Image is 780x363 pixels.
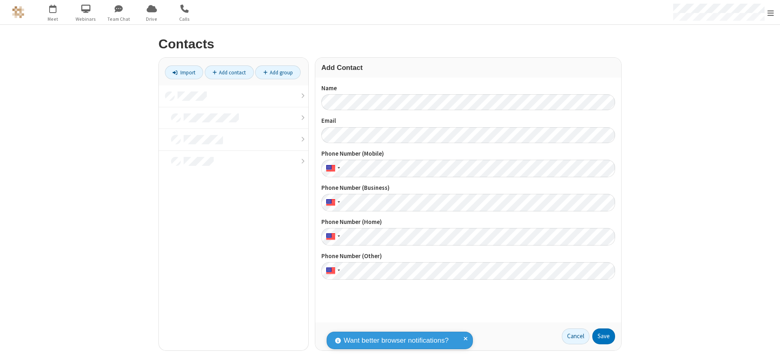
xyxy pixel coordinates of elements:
[165,65,203,79] a: Import
[104,15,134,23] span: Team Chat
[255,65,301,79] a: Add group
[321,252,615,261] label: Phone Number (Other)
[136,15,167,23] span: Drive
[321,149,615,159] label: Phone Number (Mobile)
[321,64,615,72] h3: Add Contact
[592,328,615,345] button: Save
[321,194,342,211] div: United States: + 1
[344,335,448,346] span: Want better browser notifications?
[321,217,615,227] label: Phone Number (Home)
[321,160,342,177] div: United States: + 1
[562,328,589,345] a: Cancel
[321,84,615,93] label: Name
[158,37,622,51] h2: Contacts
[321,183,615,193] label: Phone Number (Business)
[205,65,254,79] a: Add contact
[12,6,24,18] img: QA Selenium DO NOT DELETE OR CHANGE
[169,15,200,23] span: Calls
[321,262,342,280] div: United States: + 1
[321,228,342,246] div: United States: + 1
[71,15,101,23] span: Webinars
[321,116,615,126] label: Email
[38,15,68,23] span: Meet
